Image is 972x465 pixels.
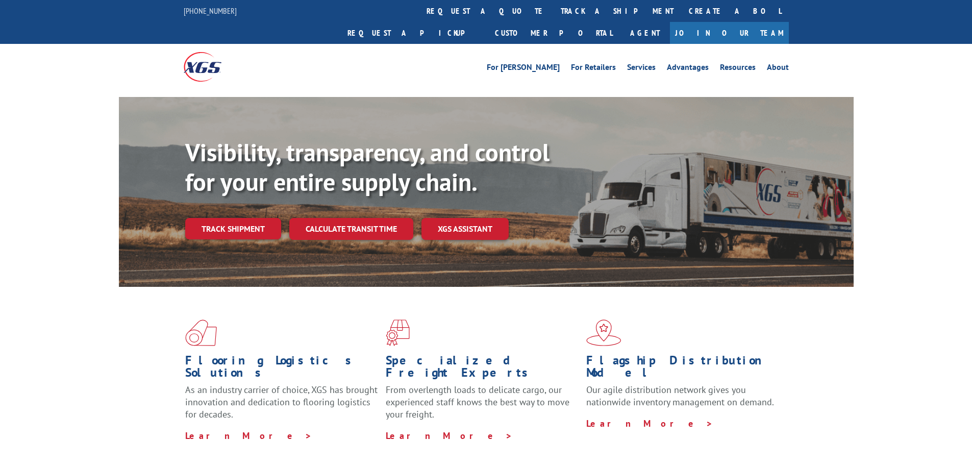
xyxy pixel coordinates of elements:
img: xgs-icon-flagship-distribution-model-red [586,320,621,346]
a: Track shipment [185,218,281,239]
p: From overlength loads to delicate cargo, our experienced staff knows the best way to move your fr... [386,384,579,429]
a: Request a pickup [340,22,487,44]
h1: Specialized Freight Experts [386,354,579,384]
a: For [PERSON_NAME] [487,63,560,75]
a: For Retailers [571,63,616,75]
img: xgs-icon-total-supply-chain-intelligence-red [185,320,217,346]
a: About [767,63,789,75]
a: Services [627,63,656,75]
h1: Flooring Logistics Solutions [185,354,378,384]
span: As an industry carrier of choice, XGS has brought innovation and dedication to flooring logistics... [185,384,378,420]
a: XGS ASSISTANT [421,218,509,240]
a: Learn More > [185,430,312,442]
a: Advantages [667,63,709,75]
a: Learn More > [586,418,713,429]
b: Visibility, transparency, and control for your entire supply chain. [185,136,550,198]
span: Our agile distribution network gives you nationwide inventory management on demand. [586,384,774,408]
a: Agent [620,22,670,44]
h1: Flagship Distribution Model [586,354,779,384]
a: [PHONE_NUMBER] [184,6,237,16]
a: Join Our Team [670,22,789,44]
a: Calculate transit time [289,218,413,240]
a: Learn More > [386,430,513,442]
a: Resources [720,63,756,75]
img: xgs-icon-focused-on-flooring-red [386,320,410,346]
a: Customer Portal [487,22,620,44]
